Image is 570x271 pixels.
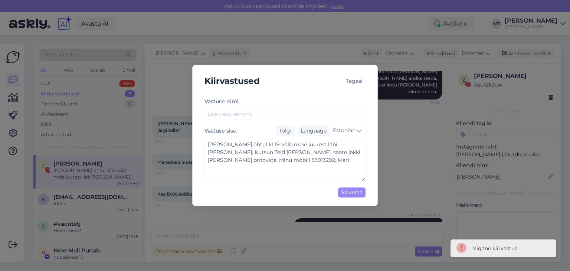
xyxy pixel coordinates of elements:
[338,187,366,197] div: Salvesta
[343,76,366,86] div: Tagasi
[333,127,356,135] span: Estonian
[204,127,236,135] label: Vastuse sisu
[204,98,239,105] label: Vastuse nimi
[204,108,366,120] input: Lisa vastuse nimi
[276,126,295,136] div: Tõlgi
[204,139,366,182] textarea: [PERSON_NAME] õhtul kl 19 võib meie juurest läbi [PERSON_NAME]. Kutsun Teid [PERSON_NAME], saate ...
[298,127,327,135] div: Language
[204,74,260,88] h5: Kiirvastused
